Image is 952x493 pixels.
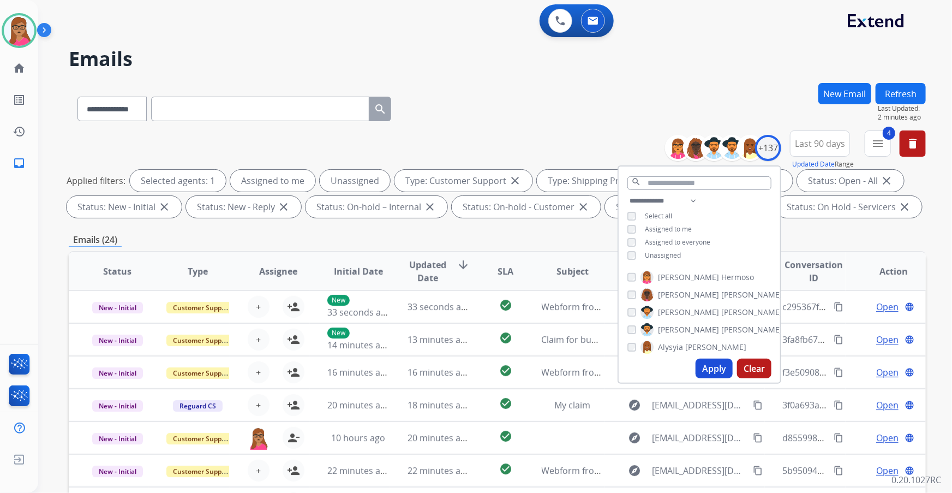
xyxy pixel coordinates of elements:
[166,367,237,379] span: Customer Support
[876,300,899,313] span: Open
[173,400,223,412] span: Reguard CS
[876,83,926,104] button: Refresh
[248,394,270,416] button: +
[905,302,914,312] mat-icon: language
[499,397,512,410] mat-icon: check_circle
[408,399,471,411] span: 18 minutes ago
[188,265,208,278] span: Type
[230,170,315,192] div: Assigned to me
[556,265,589,278] span: Subject
[658,324,719,335] span: [PERSON_NAME]
[248,427,270,450] img: agent-avatar
[287,464,300,477] mat-icon: person_add
[906,137,919,150] mat-icon: delete
[782,334,946,346] span: 3fa8fb67-a368-4cd3-b6ec-6daa7d238bfe
[92,400,143,412] span: New - Initial
[542,465,789,477] span: Webform from [EMAIL_ADDRESS][DOMAIN_NAME] on [DATE]
[13,62,26,75] mat-icon: home
[782,366,942,378] span: f3e50908-58c3-49b6-8a00-74f36fa1f438
[605,196,771,218] div: Status: On Hold - Pending Parts
[408,258,448,284] span: Updated Date
[658,342,683,353] span: Alysyia
[846,252,926,290] th: Action
[287,333,300,346] mat-icon: person_add
[69,233,122,247] p: Emails (24)
[408,432,471,444] span: 20 minutes ago
[542,334,614,346] span: Claim for bumper
[782,399,949,411] span: 3f0a693a-223b-483b-a35b-a5e29ee6c23a
[905,466,914,476] mat-icon: language
[876,464,899,477] span: Open
[92,302,143,313] span: New - Initial
[628,399,642,412] mat-icon: explore
[92,466,143,477] span: New - Initial
[277,200,290,213] mat-icon: close
[457,258,470,271] mat-icon: arrow_downward
[696,359,733,378] button: Apply
[737,359,771,378] button: Clear
[834,400,843,410] mat-icon: content_copy
[658,307,719,318] span: [PERSON_NAME]
[658,272,719,283] span: [PERSON_NAME]
[542,301,857,313] span: Webform from [PERSON_NAME][EMAIL_ADDRESS][DOMAIN_NAME] on [DATE]
[158,200,171,213] mat-icon: close
[898,200,911,213] mat-icon: close
[499,462,512,476] mat-icon: check_circle
[721,289,782,300] span: [PERSON_NAME]
[166,335,237,346] span: Customer Support
[753,400,763,410] mat-icon: content_copy
[256,464,261,477] span: +
[871,137,884,150] mat-icon: menu
[880,174,893,187] mat-icon: close
[645,224,692,234] span: Assigned to me
[248,361,270,383] button: +
[542,366,789,378] span: Webform from [EMAIL_ADDRESS][DOMAIN_NAME] on [DATE]
[795,141,845,146] span: Last 90 days
[248,296,270,318] button: +
[782,432,946,444] span: d8559983-9f11-468c-a959-0d90afc10e15
[67,196,182,218] div: Status: New - Initial
[652,431,747,444] span: [EMAIL_ADDRESS][DOMAIN_NAME]
[645,237,710,247] span: Assigned to everyone
[327,328,350,338] p: New
[878,104,926,113] span: Last Updated:
[883,127,895,140] span: 4
[753,433,763,443] mat-icon: content_copy
[499,364,512,377] mat-icon: check_circle
[287,431,300,444] mat-icon: person_remove
[776,196,922,218] div: Status: On Hold - Servicers
[834,466,843,476] mat-icon: content_copy
[256,399,261,412] span: +
[721,272,754,283] span: Hermoso
[67,174,125,187] p: Applied filters:
[834,335,843,344] mat-icon: content_copy
[652,464,747,477] span: [EMAIL_ADDRESS][DOMAIN_NAME]
[865,130,891,157] button: 4
[905,367,914,377] mat-icon: language
[306,196,447,218] div: Status: On-hold – Internal
[721,324,782,335] span: [PERSON_NAME]
[792,159,854,169] span: Range
[248,460,270,482] button: +
[374,103,387,116] mat-icon: search
[628,431,642,444] mat-icon: explore
[166,466,237,477] span: Customer Support
[782,301,947,313] span: c295367f-8542-46bc-bffb-b194e05cd9bd
[394,170,532,192] div: Type: Customer Support
[905,335,914,344] mat-icon: language
[878,113,926,122] span: 2 minutes ago
[248,329,270,351] button: +
[103,265,131,278] span: Status
[452,196,601,218] div: Status: On-hold - Customer
[408,366,471,378] span: 16 minutes ago
[69,48,926,70] h2: Emails
[628,464,642,477] mat-icon: explore
[658,289,719,300] span: [PERSON_NAME]
[555,399,591,411] span: My claim
[876,399,899,412] span: Open
[652,399,747,412] span: [EMAIL_ADDRESS][DOMAIN_NAME]
[13,93,26,106] mat-icon: list_alt
[287,366,300,379] mat-icon: person_add
[685,342,746,353] span: [PERSON_NAME]
[645,211,672,221] span: Select all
